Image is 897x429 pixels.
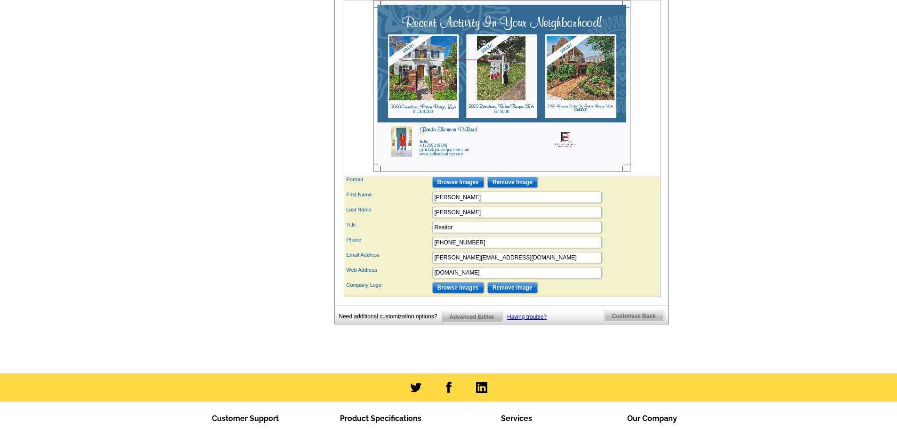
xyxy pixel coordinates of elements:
[347,266,431,274] label: Web Address
[347,236,431,244] label: Phone
[347,221,431,229] label: Title
[487,177,538,188] input: Remove Image
[432,282,484,293] input: Browse Images
[347,281,431,289] label: Company Logo
[709,210,897,429] iframe: LiveChat chat widget
[501,414,532,423] span: Services
[339,311,441,323] div: Need additional customization options?
[432,177,484,188] input: Browse Images
[441,311,502,323] a: Advanced Editor
[212,414,279,423] span: Customer Support
[507,314,547,320] a: Having trouble?
[604,310,664,322] span: Customize Back
[347,206,431,214] label: Last Name
[441,311,502,323] span: Advanced Editor
[487,282,538,293] input: Remove Image
[347,251,431,259] label: Email Address
[340,414,421,423] span: Product Specifications
[627,414,677,423] span: Our Company
[347,191,431,199] label: First Name
[347,176,431,184] label: Portrait
[373,0,630,172] img: Z18877940_00001_1.jpg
